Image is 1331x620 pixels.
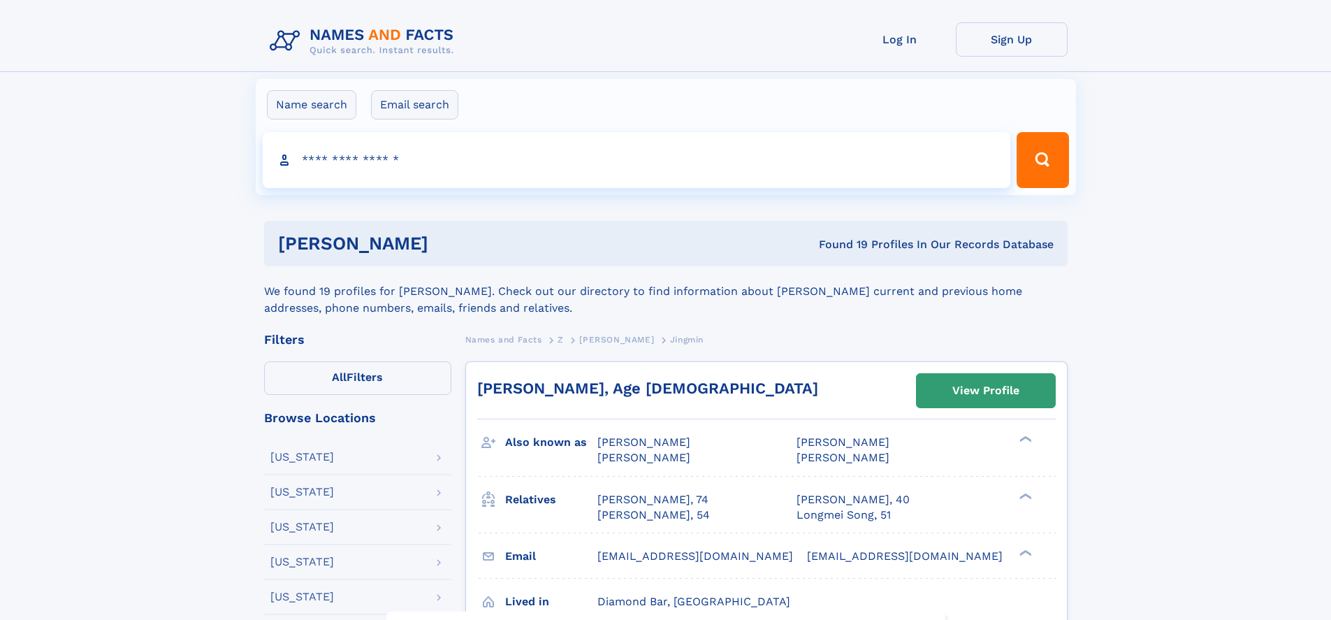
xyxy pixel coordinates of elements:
[505,488,597,512] h3: Relatives
[558,335,564,345] span: Z
[505,431,597,454] h3: Also known as
[1016,548,1033,557] div: ❯
[558,331,564,348] a: Z
[270,591,334,603] div: [US_STATE]
[797,492,910,507] a: [PERSON_NAME], 40
[505,590,597,614] h3: Lived in
[465,331,542,348] a: Names and Facts
[952,375,1019,407] div: View Profile
[264,361,451,395] label: Filters
[477,380,818,397] a: [PERSON_NAME], Age [DEMOGRAPHIC_DATA]
[597,549,793,563] span: [EMAIL_ADDRESS][DOMAIN_NAME]
[597,435,690,449] span: [PERSON_NAME]
[270,556,334,568] div: [US_STATE]
[597,492,708,507] a: [PERSON_NAME], 74
[332,370,347,384] span: All
[579,335,654,345] span: [PERSON_NAME]
[623,237,1054,252] div: Found 19 Profiles In Our Records Database
[597,507,710,523] a: [PERSON_NAME], 54
[270,486,334,498] div: [US_STATE]
[1016,435,1033,444] div: ❯
[579,331,654,348] a: [PERSON_NAME]
[917,374,1055,408] a: View Profile
[263,132,1011,188] input: search input
[267,90,356,120] label: Name search
[264,412,451,424] div: Browse Locations
[264,266,1068,317] div: We found 19 profiles for [PERSON_NAME]. Check out our directory to find information about [PERSON...
[597,595,790,608] span: Diamond Bar, [GEOGRAPHIC_DATA]
[264,333,451,346] div: Filters
[797,507,891,523] a: Longmei Song, 51
[807,549,1003,563] span: [EMAIL_ADDRESS][DOMAIN_NAME]
[270,452,334,463] div: [US_STATE]
[797,435,889,449] span: [PERSON_NAME]
[670,335,704,345] span: Jingmin
[844,22,956,57] a: Log In
[278,235,624,252] h1: [PERSON_NAME]
[797,451,889,464] span: [PERSON_NAME]
[264,22,465,60] img: Logo Names and Facts
[1016,491,1033,500] div: ❯
[505,545,597,568] h3: Email
[270,521,334,533] div: [US_STATE]
[1017,132,1068,188] button: Search Button
[956,22,1068,57] a: Sign Up
[371,90,458,120] label: Email search
[597,451,690,464] span: [PERSON_NAME]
